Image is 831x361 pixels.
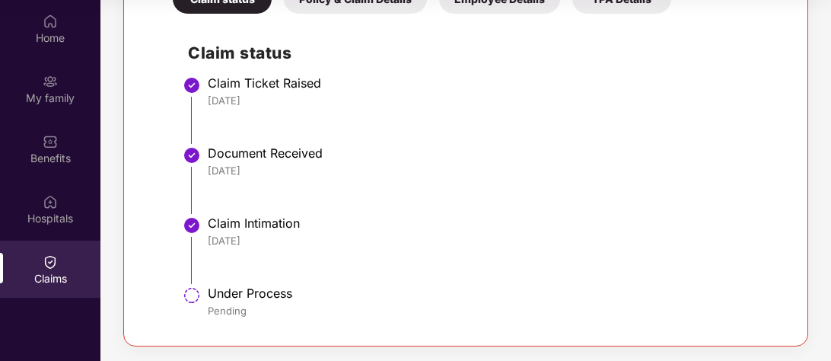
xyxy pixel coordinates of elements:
img: svg+xml;base64,PHN2ZyBpZD0iQmVuZWZpdHMiIHhtbG5zPSJodHRwOi8vd3d3LnczLm9yZy8yMDAwL3N2ZyIgd2lkdGg9Ij... [43,134,58,149]
div: Claim Ticket Raised [208,75,774,91]
img: svg+xml;base64,PHN2ZyBpZD0iU3RlcC1Eb25lLTMyeDMyIiB4bWxucz0iaHR0cDovL3d3dy53My5vcmcvMjAwMC9zdmciIH... [183,216,201,235]
img: svg+xml;base64,PHN2ZyBpZD0iU3RlcC1QZW5kaW5nLTMyeDMyIiB4bWxucz0iaHR0cDovL3d3dy53My5vcmcvMjAwMC9zdm... [183,286,201,305]
div: [DATE] [208,94,774,107]
div: Document Received [208,145,774,161]
img: svg+xml;base64,PHN2ZyBpZD0iQ2xhaW0iIHhtbG5zPSJodHRwOi8vd3d3LnczLm9yZy8yMDAwL3N2ZyIgd2lkdGg9IjIwIi... [43,254,58,270]
img: svg+xml;base64,PHN2ZyB3aWR0aD0iMjAiIGhlaWdodD0iMjAiIHZpZXdCb3g9IjAgMCAyMCAyMCIgZmlsbD0ibm9uZSIgeG... [43,74,58,89]
div: [DATE] [208,164,774,177]
img: svg+xml;base64,PHN2ZyBpZD0iSG9zcGl0YWxzIiB4bWxucz0iaHR0cDovL3d3dy53My5vcmcvMjAwMC9zdmciIHdpZHRoPS... [43,194,58,209]
div: [DATE] [208,234,774,248]
img: svg+xml;base64,PHN2ZyBpZD0iSG9tZSIgeG1sbnM9Imh0dHA6Ly93d3cudzMub3JnLzIwMDAvc3ZnIiB3aWR0aD0iMjAiIG... [43,14,58,29]
div: Pending [208,304,774,318]
div: Under Process [208,286,774,301]
h2: Claim status [188,40,774,65]
img: svg+xml;base64,PHN2ZyBpZD0iU3RlcC1Eb25lLTMyeDMyIiB4bWxucz0iaHR0cDovL3d3dy53My5vcmcvMjAwMC9zdmciIH... [183,146,201,165]
div: Claim Intimation [208,216,774,231]
img: svg+xml;base64,PHN2ZyBpZD0iU3RlcC1Eb25lLTMyeDMyIiB4bWxucz0iaHR0cDovL3d3dy53My5vcmcvMjAwMC9zdmciIH... [183,76,201,94]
